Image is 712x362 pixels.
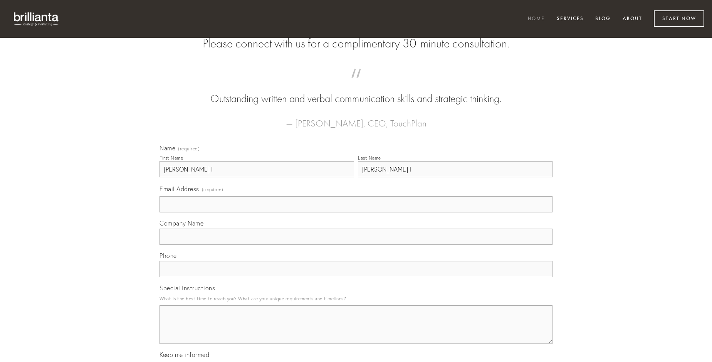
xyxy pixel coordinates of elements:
h2: Please connect with us for a complimentary 30-minute consultation. [160,36,552,51]
span: “ [172,76,540,91]
a: About [618,13,647,25]
blockquote: Outstanding written and verbal communication skills and strategic thinking. [172,76,540,106]
span: (required) [178,146,200,151]
div: First Name [160,155,183,161]
figcaption: — [PERSON_NAME], CEO, TouchPlan [172,106,540,131]
a: Home [523,13,550,25]
span: Email Address [160,185,199,193]
p: What is the best time to reach you? What are your unique requirements and timelines? [160,293,552,304]
span: Phone [160,252,177,259]
a: Blog [590,13,616,25]
img: brillianta - research, strategy, marketing [8,8,65,30]
span: Special Instructions [160,284,215,292]
div: Last Name [358,155,381,161]
span: Company Name [160,219,203,227]
a: Services [552,13,589,25]
span: (required) [202,184,223,195]
span: Name [160,144,175,152]
span: Keep me informed [160,351,209,359]
a: Start Now [654,10,704,27]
